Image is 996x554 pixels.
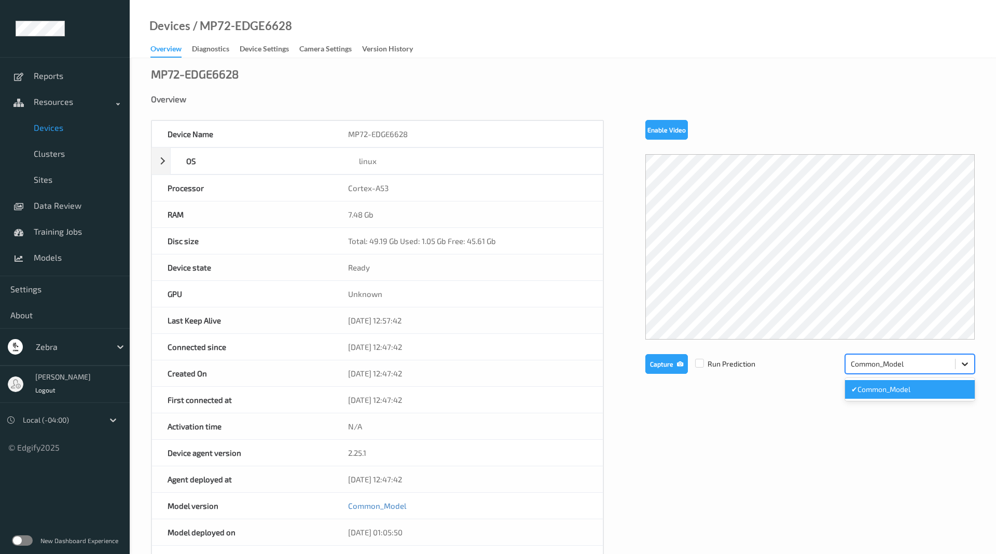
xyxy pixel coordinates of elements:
div: [DATE] 12:47:42 [333,360,603,386]
div: OS [171,148,343,174]
div: [DATE] 12:47:42 [333,387,603,413]
div: 7.48 Gb [333,201,603,227]
div: [DATE] 01:05:50 [333,519,603,545]
div: Agent deployed at [152,466,333,492]
div: Device agent version [152,440,333,466]
div: MP72-EDGE6628 [333,121,603,147]
a: Version History [362,42,423,57]
div: Last Keep Alive [152,307,333,333]
div: Overview [151,94,975,104]
button: Enable Video [645,120,688,140]
div: / MP72-EDGE6628 [190,21,292,31]
div: [DATE] 12:47:42 [333,466,603,492]
div: Diagnostics [192,44,229,57]
div: Created On [152,360,333,386]
div: Activation time [152,413,333,439]
div: Ready [333,254,603,280]
div: First connected at [152,387,333,413]
div: linux [343,148,603,174]
div: Connected since [152,334,333,360]
div: [DATE] 12:47:42 [333,334,603,360]
span: Run Prediction [688,359,755,369]
a: Camera Settings [299,42,362,57]
div: MP72-EDGE6628 [151,69,239,79]
div: [DATE] 12:57:42 [333,307,603,333]
div: N/A [333,413,603,439]
div: Overview [150,44,182,58]
div: Model deployed on [152,519,333,545]
a: Device Settings [240,42,299,57]
a: Devices [149,21,190,31]
a: Diagnostics [192,42,240,57]
button: Capture [645,354,688,374]
div: Cortex-A53 [333,175,603,201]
a: Overview [150,42,192,58]
span: Common_Model [857,384,910,395]
div: GPU [152,281,333,307]
div: Device state [152,254,333,280]
div: Total: 49.19 Gb Used: 1.05 Gb Free: 45.61 Gb [333,228,603,254]
div: Processor [152,175,333,201]
div: Unknown [333,281,603,307]
div: Disc size [152,228,333,254]
div: OSlinux [151,147,603,174]
span: ✔ [851,384,857,395]
a: Common_Model [348,501,406,510]
div: Model version [152,493,333,519]
div: Device Name [152,121,333,147]
div: Device Settings [240,44,289,57]
div: 2.25.1 [333,440,603,466]
div: Version History [362,44,413,57]
div: Camera Settings [299,44,352,57]
div: RAM [152,201,333,227]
